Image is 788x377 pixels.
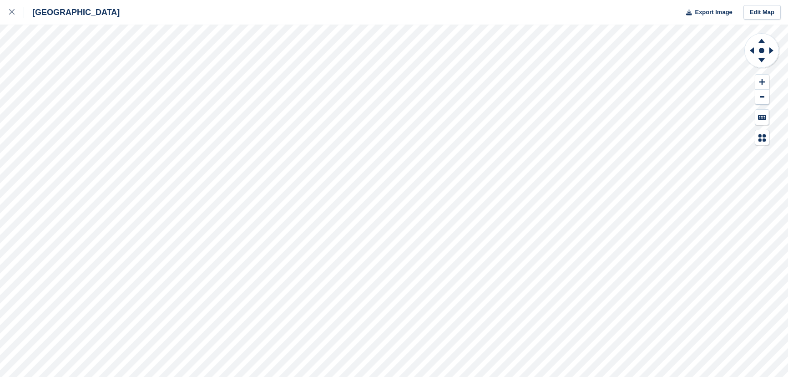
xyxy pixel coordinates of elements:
button: Zoom In [755,75,769,90]
button: Export Image [681,5,732,20]
div: [GEOGRAPHIC_DATA] [24,7,120,18]
button: Map Legend [755,130,769,145]
button: Keyboard Shortcuts [755,110,769,125]
span: Export Image [695,8,732,17]
button: Zoom Out [755,90,769,105]
a: Edit Map [743,5,781,20]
